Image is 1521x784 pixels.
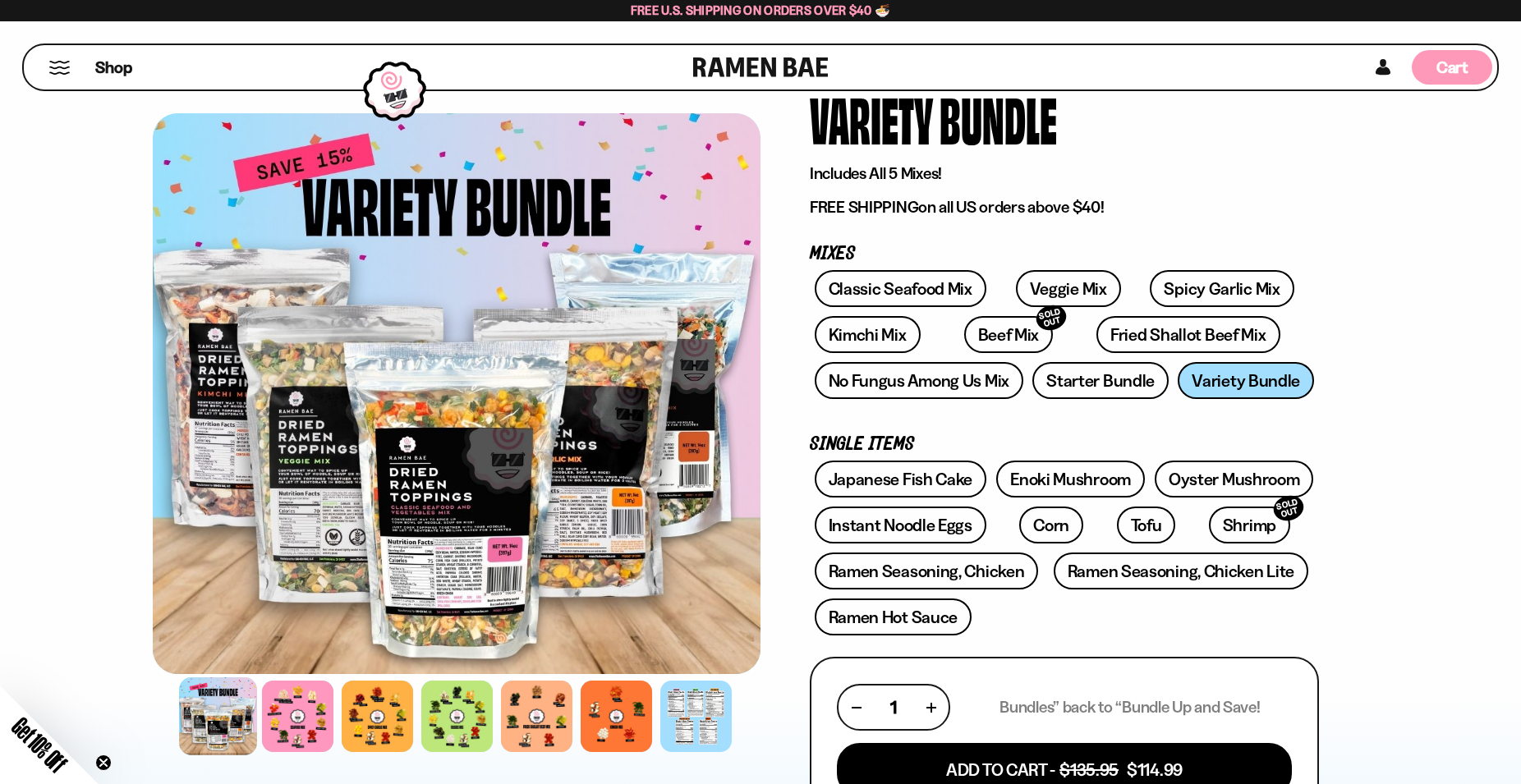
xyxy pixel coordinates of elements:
[1032,362,1169,399] a: Starter Bundle
[810,246,1319,262] p: Mixes
[815,461,987,497] a: Japanese Fish Cake
[940,88,1057,149] div: Bundle
[996,461,1145,497] a: Enoki Mushroom
[48,61,71,75] button: Mobile Menu Trigger
[810,197,918,217] strong: FREE SHIPPING
[1271,493,1307,525] div: SOLD OUT
[1016,270,1121,307] a: Veggie Mix
[1054,552,1308,589] a: Ramen Seasoning, Chicken Lite
[95,754,112,771] button: Close teaser
[815,270,986,307] a: Classic Seafood Mix
[7,713,71,777] span: Get 10% Off
[1033,302,1069,334] div: SOLD OUT
[999,697,1260,718] p: Bundles” back to “Bundle Up and Save!
[95,50,132,85] a: Shop
[810,163,1319,184] p: Includes All 5 Mixes!
[815,362,1023,399] a: No Fungus Among Us Mix
[1209,507,1290,543] a: ShrimpSOLD OUT
[810,88,933,149] div: Variety
[1150,270,1294,307] a: Spicy Garlic Mix
[815,552,1039,589] a: Ramen Seasoning, Chicken
[964,316,1054,353] a: Beef MixSOLD OUT
[815,507,986,543] a: Instant Noodle Eggs
[1117,507,1176,543] a: Tofu
[631,2,891,18] span: Free U.S. Shipping on Orders over $40 🍜
[1436,57,1468,77] span: Cart
[1155,461,1314,497] a: Oyster Mushroom
[815,316,921,353] a: Kimchi Mix
[810,437,1319,452] p: Single Items
[1019,507,1083,543] a: Corn
[815,598,972,635] a: Ramen Hot Sauce
[1096,316,1280,353] a: Fried Shallot Beef Mix
[890,697,897,718] span: 1
[1412,45,1492,89] a: Cart
[810,197,1319,218] p: on all US orders above $40!
[95,57,132,79] span: Shop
